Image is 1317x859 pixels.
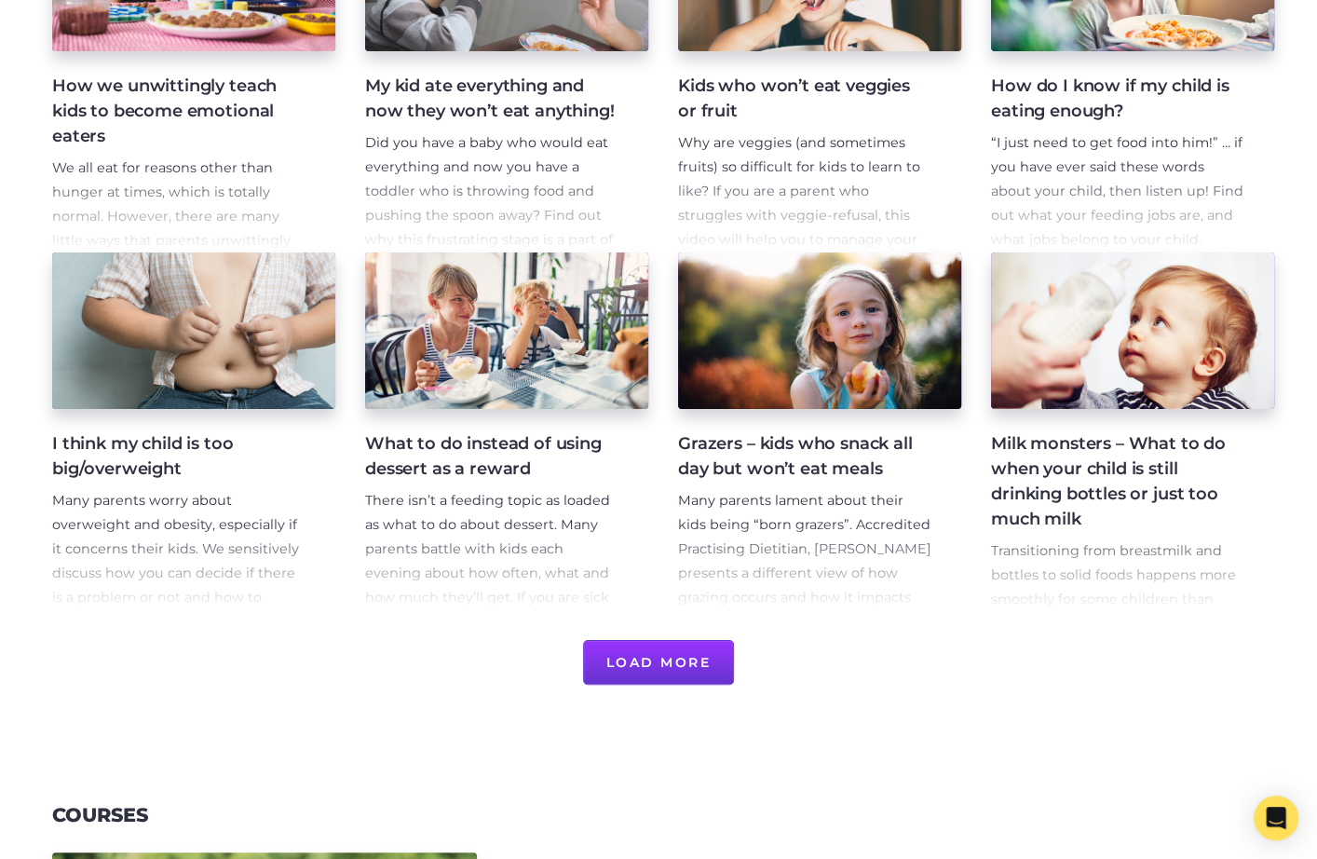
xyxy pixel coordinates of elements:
[678,489,931,706] p: Many parents lament about their kids being “born grazers”. Accredited Practising Dietitian, [PERS...
[52,74,305,149] h4: How we unwittingly teach kids to become emotional eaters
[991,74,1244,124] h4: How do I know if my child is eating enough?
[365,489,618,755] p: There isn’t a feeding topic as loaded as what to do about dessert. Many parents battle with kids ...
[365,74,618,124] h4: My kid ate everything and now they won’t eat anything!
[52,489,305,803] p: Many parents worry about overweight and obesity, especially if it concerns their kids. We sensiti...
[52,431,305,482] h4: I think my child is too big/overweight
[991,252,1274,610] a: Milk monsters – What to do when your child is still drinking bottles or just too much milk Transi...
[678,74,931,124] h4: Kids who won’t eat veggies or fruit
[991,131,1244,445] p: “I just need to get food into him!” … if you have ever said these words about your child, then li...
[678,252,961,610] a: Grazers – kids who snack all day but won’t eat meals Many parents lament about their kids being “...
[52,804,148,827] h3: Courses
[583,640,735,685] button: Load More
[1254,796,1298,840] div: Open Intercom Messenger
[52,157,305,374] p: We all eat for reasons other than hunger at times, which is totally normal. However, there are ma...
[678,131,931,373] p: Why are veggies (and sometimes fruits) so difficult for kids to learn to like? If you are a paren...
[991,431,1244,532] h4: Milk monsters – What to do when your child is still drinking bottles or just too much milk
[365,252,648,610] a: What to do instead of using dessert as a reward There isn’t a feeding topic as loaded as what to ...
[365,131,618,348] p: Did you have a baby who would eat everything and now you have a toddler who is throwing food and ...
[678,431,931,482] h4: Grazers – kids who snack all day but won’t eat meals
[52,252,335,610] a: I think my child is too big/overweight Many parents worry about overweight and obesity, especiall...
[365,431,618,482] h4: What to do instead of using dessert as a reward
[991,539,1244,781] p: Transitioning from breastmilk and bottles to solid foods happens more smoothly for some children ...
